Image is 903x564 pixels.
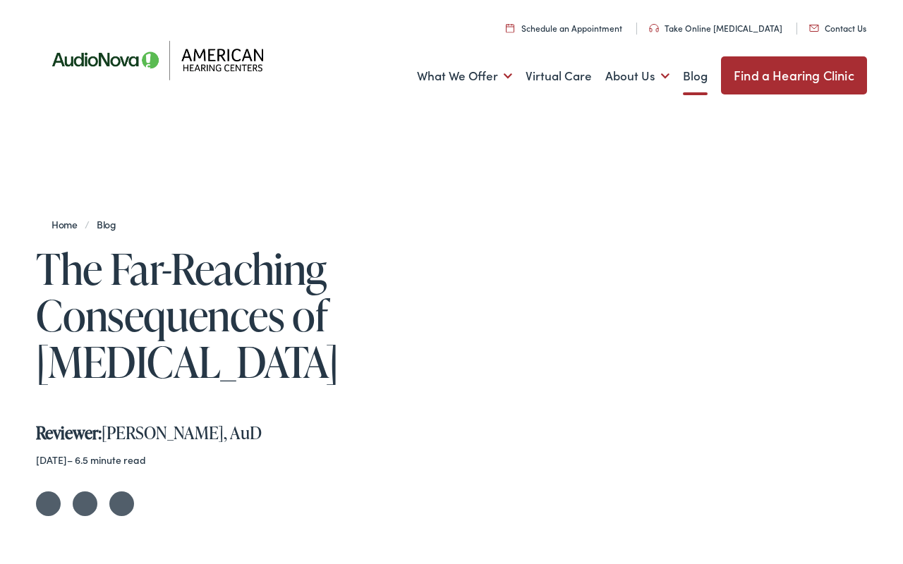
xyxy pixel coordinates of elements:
[73,491,97,516] a: Share on Facebook
[526,50,592,102] a: Virtual Care
[809,22,866,34] a: Contact Us
[506,22,622,34] a: Schedule an Appointment
[649,24,659,32] img: utility icon
[36,403,418,443] div: [PERSON_NAME], AuD
[36,454,418,466] div: – 6.5 minute read
[809,25,819,32] img: utility icon
[417,50,512,102] a: What We Offer
[506,23,514,32] img: utility icon
[36,453,67,467] time: [DATE]
[109,491,134,516] a: Share on LinkedIn
[649,22,782,34] a: Take Online [MEDICAL_DATA]
[36,421,102,444] strong: Reviewer:
[90,217,123,231] a: Blog
[36,491,61,516] a: Share on Twitter
[36,245,418,385] h1: The Far-Reaching Consequences of [MEDICAL_DATA]
[51,217,123,231] span: /
[683,50,708,102] a: Blog
[51,217,85,231] a: Home
[721,56,867,94] a: Find a Hearing Clinic
[605,50,669,102] a: About Us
